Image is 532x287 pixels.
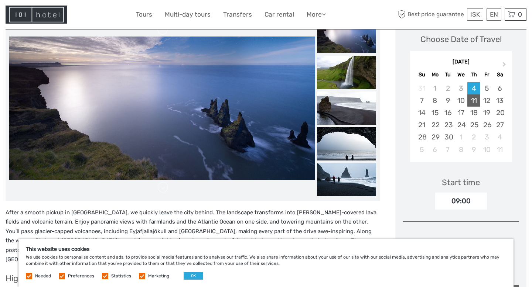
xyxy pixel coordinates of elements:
div: Not available Wednesday, September 3rd, 2025 [454,82,467,94]
div: Choose Saturday, October 4th, 2025 [493,131,506,143]
div: Not available Monday, September 1st, 2025 [429,82,441,94]
div: Choose Sunday, September 7th, 2025 [415,94,428,107]
div: Choose Wednesday, October 1st, 2025 [454,131,467,143]
img: 13e5a63571844f789eede03c8ee4efe5_slider_thumbnail.jpg [317,20,376,53]
div: Choose Monday, October 6th, 2025 [429,143,441,156]
a: Multi-day tours [165,9,211,20]
img: dbb31cb52f9a4776a4fcecc4f5035967_slider_thumbnail.jpg [317,91,376,125]
div: Choose Saturday, September 13th, 2025 [493,94,506,107]
span: 0 [517,11,523,18]
div: Choose Thursday, September 11th, 2025 [467,94,480,107]
div: Mo [429,70,441,80]
div: Choose Thursday, September 4th, 2025 [467,82,480,94]
label: Marketing [148,273,169,279]
a: More [307,9,326,20]
h3: Highlights [6,273,380,283]
div: Sa [493,70,506,80]
div: Not available Tuesday, September 2nd, 2025 [441,82,454,94]
div: Choose Friday, October 10th, 2025 [480,143,493,156]
div: Choose Thursday, October 2nd, 2025 [467,131,480,143]
div: Tu [441,70,454,80]
div: Choose Tuesday, October 7th, 2025 [441,143,454,156]
label: Preferences [68,273,94,279]
div: Choose Monday, September 22nd, 2025 [429,119,441,131]
div: Not available Sunday, August 31st, 2025 [415,82,428,94]
label: Needed [35,273,51,279]
div: Choose Sunday, September 21st, 2025 [415,119,428,131]
div: Choose Friday, October 3rd, 2025 [480,131,493,143]
p: After a smooth pickup in [GEOGRAPHIC_DATA], we quickly leave the city behind. The landscape trans... [6,208,380,264]
div: Choose Saturday, September 27th, 2025 [493,119,506,131]
div: We use cookies to personalise content and ads, to provide social media features and to analyse ou... [18,239,514,287]
div: Choose Thursday, September 25th, 2025 [467,119,480,131]
div: Choose Friday, September 12th, 2025 [480,94,493,107]
img: Hotel Information [6,6,67,24]
div: Choose Friday, September 26th, 2025 [480,119,493,131]
button: Next Month [499,60,511,72]
div: month 2025-09 [412,82,509,156]
div: Choose Tuesday, September 30th, 2025 [441,131,454,143]
div: Choose Wednesday, September 17th, 2025 [454,107,467,119]
div: Choose Tuesday, September 23rd, 2025 [441,119,454,131]
div: Choose Date of Travel [420,34,502,45]
div: Choose Thursday, October 9th, 2025 [467,143,480,156]
div: Choose Wednesday, September 24th, 2025 [454,119,467,131]
a: Tours [136,9,152,20]
div: Su [415,70,428,80]
div: 09:00 [435,193,487,210]
a: Transfers [223,9,252,20]
img: 030ce96138514afbb95c6fd72be2254b_slider_thumbnail.jpg [317,56,376,89]
div: We [454,70,467,80]
div: Choose Thursday, September 18th, 2025 [467,107,480,119]
div: Choose Tuesday, September 9th, 2025 [441,94,454,107]
h5: This website uses cookies [26,246,506,252]
div: Choose Wednesday, September 10th, 2025 [454,94,467,107]
div: Choose Tuesday, September 16th, 2025 [441,107,454,119]
div: [DATE] [410,58,512,66]
span: Best price guarantee [396,8,465,21]
div: Choose Saturday, September 6th, 2025 [493,82,506,94]
label: Statistics [111,273,131,279]
div: Start time [442,177,480,188]
div: Choose Friday, September 5th, 2025 [480,82,493,94]
div: Choose Saturday, October 11th, 2025 [493,143,506,156]
button: Open LiveChat chat widget [85,11,94,20]
img: 13e5a63571844f789eede03c8ee4efe5_main_slider.jpg [9,37,315,180]
div: Choose Monday, September 29th, 2025 [429,131,441,143]
div: Choose Friday, September 19th, 2025 [480,107,493,119]
div: EN [487,8,501,21]
div: Choose Monday, September 15th, 2025 [429,107,441,119]
p: We're away right now. Please check back later! [10,13,83,19]
div: Th [467,70,480,80]
div: Choose Sunday, September 28th, 2025 [415,131,428,143]
img: 08e6c6e5c3ed44feb434991964040308_slider_thumbnail.jpg [317,163,376,196]
span: ISK [470,11,480,18]
a: Car rental [265,9,294,20]
div: Choose Monday, September 8th, 2025 [429,94,441,107]
div: Fr [480,70,493,80]
img: 110b804af96b499a952a0d05448012ee_slider_thumbnail.jpg [317,127,376,160]
div: Choose Sunday, October 5th, 2025 [415,143,428,156]
button: OK [184,272,203,280]
div: Choose Saturday, September 20th, 2025 [493,107,506,119]
div: Choose Wednesday, October 8th, 2025 [454,143,467,156]
div: Choose Sunday, September 14th, 2025 [415,107,428,119]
